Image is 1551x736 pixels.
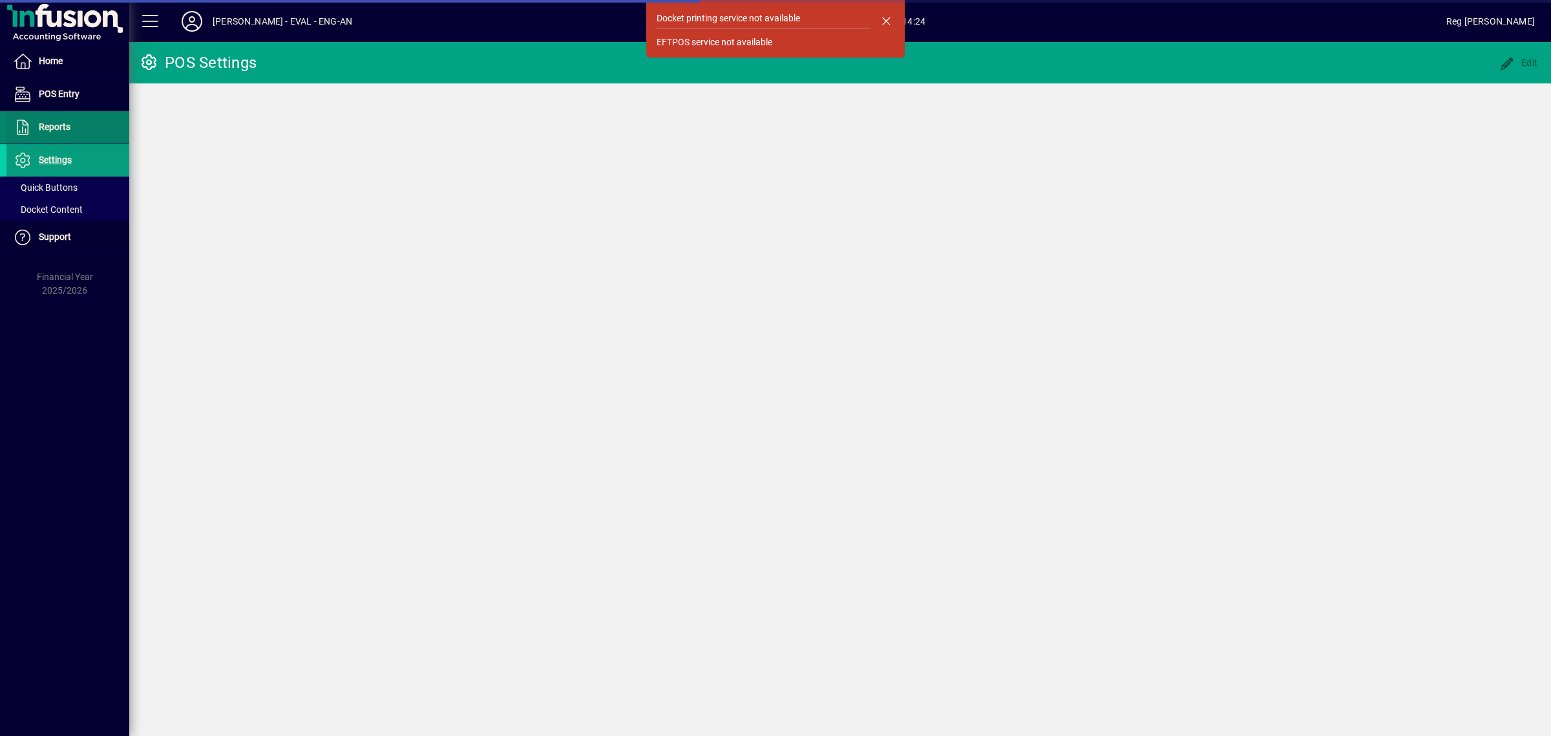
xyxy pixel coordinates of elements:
[39,122,70,132] span: Reports
[6,177,129,199] a: Quick Buttons
[657,36,772,49] div: EFTPOS service not available
[39,155,72,165] span: Settings
[6,199,129,221] a: Docket Content
[1499,58,1538,68] span: Edit
[39,56,63,66] span: Home
[1446,11,1535,32] div: Reg [PERSON_NAME]
[171,10,213,33] button: Profile
[39,89,79,99] span: POS Entry
[6,111,129,144] a: Reports
[13,204,83,215] span: Docket Content
[213,11,352,32] div: [PERSON_NAME] - EVAL - ENG-AN
[6,45,129,78] a: Home
[6,221,129,254] a: Support
[139,52,257,73] div: POS Settings
[1496,51,1541,74] button: Edit
[6,78,129,111] a: POS Entry
[352,11,1446,32] span: [DATE] 14:24
[13,182,78,193] span: Quick Buttons
[39,232,71,242] span: Support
